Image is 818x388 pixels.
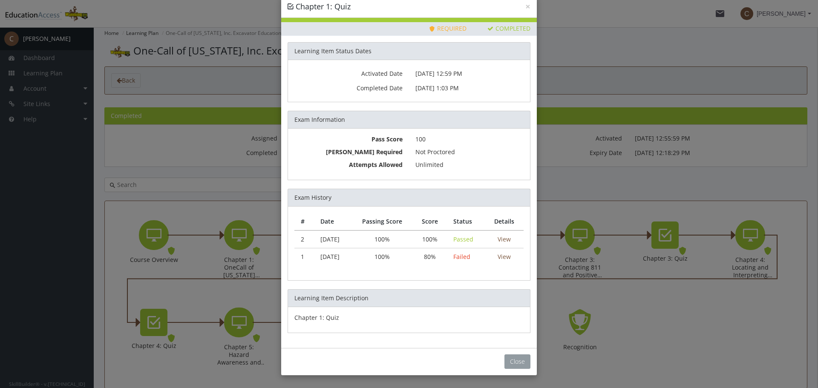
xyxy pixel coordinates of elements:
span: 80% [424,253,436,261]
div: Learning Item Status Dates [288,42,530,60]
p: Unlimited [415,161,524,169]
span: 100% [374,253,390,261]
span: Required [429,24,467,32]
th: Score [413,213,447,230]
td: 2 [294,230,314,248]
span: [DATE] 1:03 PM [415,84,459,92]
p: Chapter 1: Quiz [294,313,524,322]
label: Activated Date [294,66,409,78]
th: # [294,213,314,230]
th: Status [447,213,485,230]
span: Completed [487,24,530,32]
button: Close [504,354,530,369]
span: 100% [422,235,438,243]
strong: [PERSON_NAME] Required [326,148,403,156]
strong: Attempts Allowed [349,161,403,169]
p: 100 [415,135,524,144]
th: Date [314,213,351,230]
span: Chapter 1: Quiz [296,1,351,11]
td: Passed [447,230,485,248]
td: [DATE] [314,248,351,265]
td: [DATE] [314,230,351,248]
td: Failed [447,248,485,265]
a: View [498,253,511,261]
th: Details [485,213,524,230]
p: Not Proctored [415,148,524,156]
span: Exam Information [294,115,345,124]
span: Exam History [294,193,331,201]
span: 100% [374,235,390,243]
td: 1 [294,248,314,265]
th: Passing Score [351,213,413,230]
span: [DATE] 12:59 PM [415,69,462,78]
div: Learning Item Description [288,289,530,307]
button: × [525,2,530,11]
label: Completed Date [294,81,409,92]
strong: Pass Score [372,135,403,143]
a: View [498,235,511,243]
